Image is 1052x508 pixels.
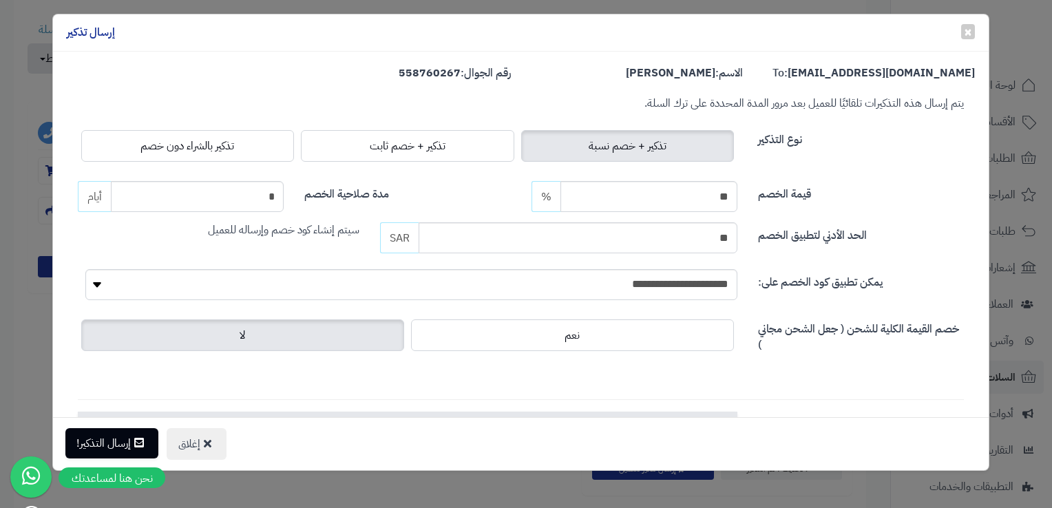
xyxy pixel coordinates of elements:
label: نوع التذكير [758,127,802,148]
label: خصم القيمة الكلية للشحن ( جعل الشحن مجاني ) [758,316,964,353]
button: إغلاق [167,428,227,460]
a: العربية [78,412,737,449]
span: تذكير + خصم ثابت [370,138,445,154]
label: رقم الجوال: [399,65,511,81]
span: % [541,189,551,205]
strong: [PERSON_NAME] [626,65,715,81]
label: To: [772,65,975,81]
small: يتم إرسال هذه التذكيرات تلقائيًا للعميل بعد مرور المدة المحددة على ترك السلة. [644,95,964,112]
span: تذكير بالشراء دون خصم [140,138,234,154]
span: سيتم إنشاء كود خصم وإرساله للعميل [208,222,359,238]
label: الرسالة المرسلة للعميل: [781,412,880,433]
strong: [EMAIL_ADDRESS][DOMAIN_NAME] [788,65,975,81]
span: نعم [565,327,580,343]
label: قيمة الخصم [758,181,811,202]
label: الاسم: [626,65,743,81]
label: مدة صلاحية الخصم [304,181,389,202]
label: الحد الأدني لتطبيق الخصم [758,222,867,244]
button: إرسال التذكير! [65,428,158,458]
span: تذكير + خصم نسبة [589,138,666,154]
span: SAR [380,222,419,253]
label: يمكن تطبيق كود الخصم على: [758,269,883,290]
span: أيام [78,181,111,212]
strong: 558760267 [399,65,461,81]
h4: إرسال تذكير [67,25,115,41]
span: لا [240,327,245,343]
span: × [964,21,972,42]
